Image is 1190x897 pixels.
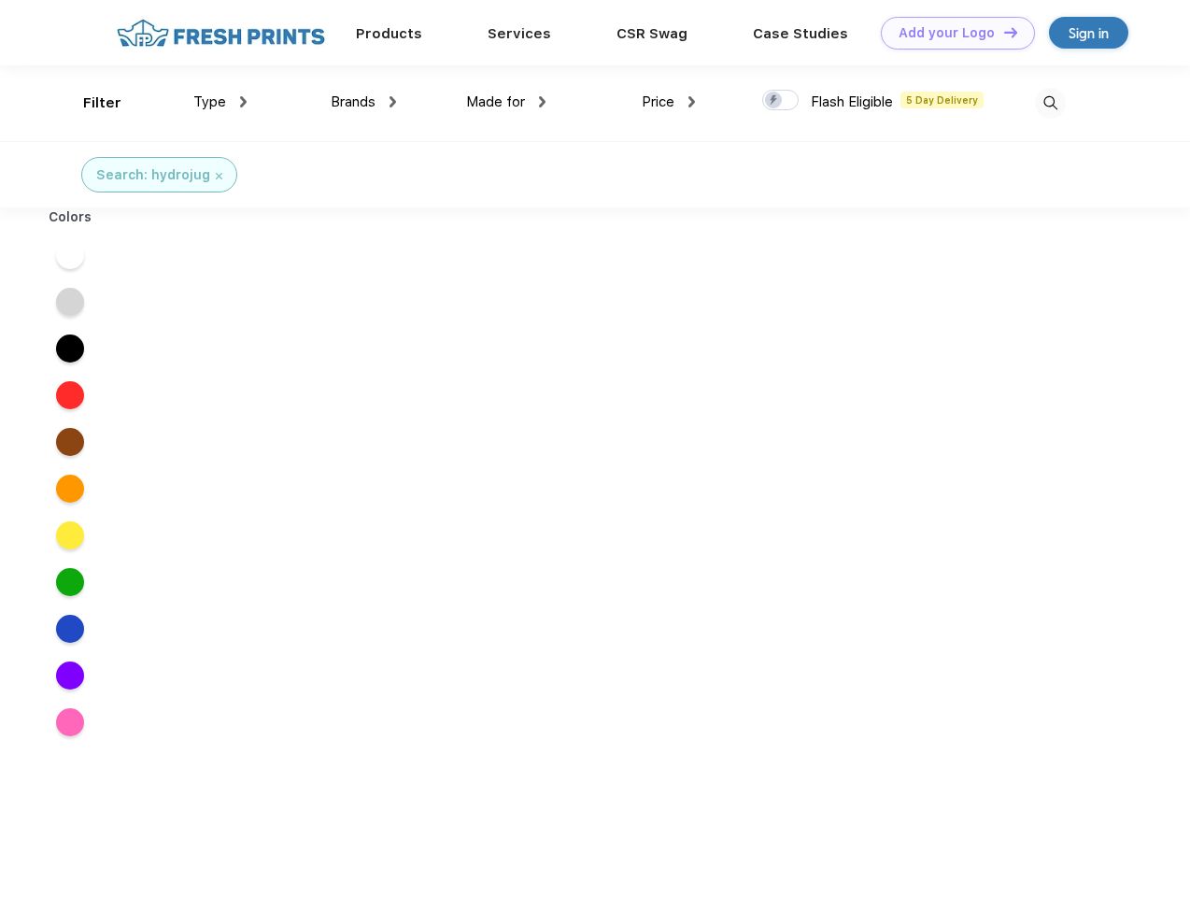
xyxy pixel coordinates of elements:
[331,93,375,110] span: Brands
[96,165,210,185] div: Search: hydrojug
[1049,17,1128,49] a: Sign in
[111,17,331,50] img: fo%20logo%202.webp
[356,25,422,42] a: Products
[811,93,893,110] span: Flash Eligible
[216,173,222,179] img: filter_cancel.svg
[900,92,984,108] span: 5 Day Delivery
[466,93,525,110] span: Made for
[83,93,121,114] div: Filter
[539,96,545,107] img: dropdown.png
[688,96,695,107] img: dropdown.png
[35,207,106,227] div: Colors
[390,96,396,107] img: dropdown.png
[1035,88,1066,119] img: desktop_search.svg
[1004,27,1017,37] img: DT
[899,25,995,41] div: Add your Logo
[642,93,674,110] span: Price
[240,96,247,107] img: dropdown.png
[1069,22,1109,44] div: Sign in
[193,93,226,110] span: Type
